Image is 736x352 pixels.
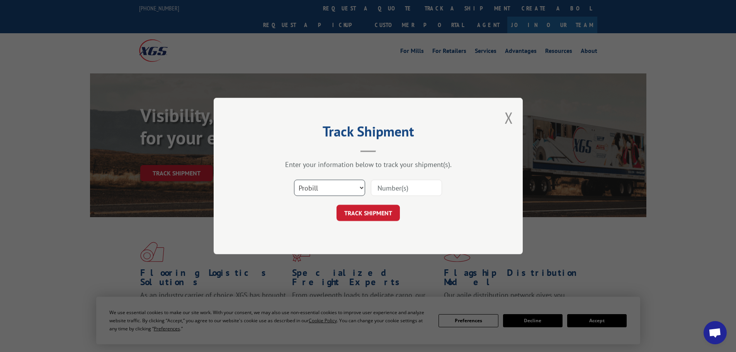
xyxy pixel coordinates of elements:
[704,321,727,344] div: Open chat
[252,126,484,141] h2: Track Shipment
[337,205,400,221] button: TRACK SHIPMENT
[371,180,442,196] input: Number(s)
[505,107,513,128] button: Close modal
[252,160,484,169] div: Enter your information below to track your shipment(s).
